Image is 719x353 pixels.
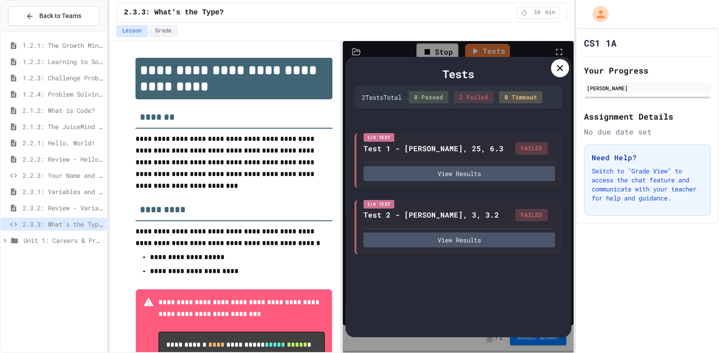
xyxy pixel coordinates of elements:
[362,93,402,102] div: 2 Test s Total
[499,91,542,104] div: 0 Timeout
[592,167,703,203] p: Switch to "Grade View" to access the chat feature and communicate with your teacher for help and ...
[530,9,545,16] span: 10
[23,203,103,213] span: 2.3.2: Review - Variables and Data Types
[39,11,81,21] span: Back to Teams
[454,91,494,104] div: 2 Failed
[364,143,504,154] div: Test 1 - [PERSON_NAME], 25, 6.3
[364,209,499,220] div: Test 2 - [PERSON_NAME], 3, 3.2
[546,9,556,16] span: min
[23,154,103,164] span: 2.2.2: Review - Hello, World!
[23,187,103,196] span: 2.3.1: Variables and Data Types
[23,89,103,99] span: 1.2.4: Problem Solving Practice
[592,152,703,163] h3: Need Help?
[23,41,103,50] span: 1.2.1: The Growth Mindset
[409,91,448,104] div: 0 Passed
[587,84,708,92] div: [PERSON_NAME]
[584,64,711,77] h2: Your Progress
[124,7,224,18] span: 2.3.3: What's the Type?
[23,73,103,83] span: 1.2.3: Challenge Problem - The Bridge
[515,142,548,155] div: FAILED
[364,166,555,181] button: View Results
[364,133,394,142] div: I/O Test
[23,138,103,148] span: 2.2.1: Hello, World!
[23,171,103,180] span: 2.2.3: Your Name and Favorite Movie
[23,236,103,245] span: Unit 1: Careers & Professionalism
[117,25,148,37] button: Lesson
[23,106,103,115] span: 2.1.2: What is Code?
[515,209,548,222] div: FAILED
[8,6,99,26] button: Back to Teams
[355,66,562,82] div: Tests
[23,219,103,229] span: 2.3.3: What's the Type?
[364,200,394,209] div: I/O Test
[23,57,103,66] span: 1.2.2: Learning to Solve Hard Problems
[149,25,177,37] button: Grade
[23,122,103,131] span: 2.1.3: The JuiceMind IDE
[364,232,555,247] button: View Results
[583,4,611,24] div: My Account
[584,37,616,49] h1: CS1 1A
[584,110,711,123] h2: Assignment Details
[584,126,711,137] div: No due date set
